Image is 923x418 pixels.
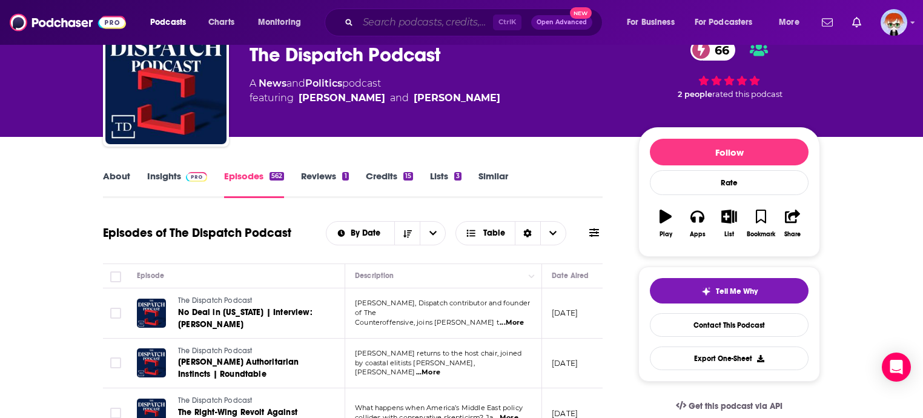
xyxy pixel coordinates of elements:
[355,403,523,412] span: What happens when America’s Middle East policy
[618,13,690,32] button: open menu
[355,359,475,377] span: by coastal elitists [PERSON_NAME], [PERSON_NAME]
[10,11,126,34] img: Podchaser - Follow, Share and Rate Podcasts
[358,13,493,32] input: Search podcasts, credits, & more...
[110,357,121,368] span: Toggle select row
[110,308,121,319] span: Toggle select row
[286,78,305,89] span: and
[712,90,782,99] span: rated this podcast
[178,347,252,355] span: The Dispatch Podcast
[178,346,323,357] a: The Dispatch Podcast
[305,78,342,89] a: Politics
[137,268,164,283] div: Episode
[208,14,234,31] span: Charts
[716,287,758,296] span: Tell Me Why
[178,296,323,307] a: The Dispatch Podcast
[483,229,505,237] span: Table
[178,396,252,405] span: The Dispatch Podcast
[713,202,745,245] button: List
[724,231,734,238] div: List
[650,313,809,337] a: Contact This Podcast
[779,14,799,31] span: More
[552,268,589,283] div: Date Aired
[777,202,809,245] button: Share
[342,172,348,181] div: 1
[552,358,578,368] p: [DATE]
[681,202,713,245] button: Apps
[420,222,445,245] button: open menu
[390,91,409,105] span: and
[701,287,711,296] img: tell me why sparkle
[403,172,413,181] div: 15
[416,368,440,377] span: ...More
[147,170,207,198] a: InsightsPodchaser Pro
[366,170,413,198] a: Credits15
[478,170,508,198] a: Similar
[186,172,207,182] img: Podchaser Pro
[690,39,735,61] a: 66
[770,13,815,32] button: open menu
[650,202,681,245] button: Play
[784,231,801,238] div: Share
[660,231,672,238] div: Play
[326,229,395,237] button: open menu
[299,91,385,105] a: Sarah Isgur
[355,268,394,283] div: Description
[270,172,284,181] div: 562
[142,13,202,32] button: open menu
[394,222,420,245] button: Sort Direction
[552,308,578,318] p: [DATE]
[882,353,911,382] div: Open Intercom Messenger
[178,307,313,330] span: No Deal in [US_STATE] | Interview: [PERSON_NAME]
[570,7,592,19] span: New
[200,13,242,32] a: Charts
[250,76,500,105] div: A podcast
[817,12,838,33] a: Show notifications dropdown
[250,13,317,32] button: open menu
[650,278,809,304] button: tell me why sparkleTell Me Why
[178,296,252,305] span: The Dispatch Podcast
[881,9,907,36] button: Show profile menu
[524,269,539,284] button: Column Actions
[847,12,866,33] a: Show notifications dropdown
[687,13,770,32] button: open menu
[105,23,227,144] img: The Dispatch Podcast
[703,39,735,61] span: 66
[178,307,323,331] a: No Deal in [US_STATE] | Interview: [PERSON_NAME]
[355,349,521,357] span: [PERSON_NAME] returns to the host chair, joined
[178,357,299,379] span: [PERSON_NAME] Authoritarian Instincts | Roundtable
[500,318,524,328] span: ...More
[414,91,500,105] div: [PERSON_NAME]
[531,15,592,30] button: Open AdvancedNew
[150,14,186,31] span: Podcasts
[178,356,323,380] a: [PERSON_NAME] Authoritarian Instincts | Roundtable
[747,231,775,238] div: Bookmark
[689,401,782,411] span: Get this podcast via API
[745,202,776,245] button: Bookmark
[430,170,461,198] a: Lists3
[881,9,907,36] img: User Profile
[351,229,385,237] span: By Date
[455,221,566,245] button: Choose View
[355,318,499,327] span: Counteroffensive, joins [PERSON_NAME] t
[224,170,284,198] a: Episodes562
[678,90,712,99] span: 2 people
[515,222,540,245] div: Sort Direction
[326,221,446,245] h2: Choose List sort
[103,170,130,198] a: About
[695,14,753,31] span: For Podcasters
[301,170,348,198] a: Reviews1
[258,14,301,31] span: Monitoring
[336,8,614,36] div: Search podcasts, credits, & more...
[881,9,907,36] span: Logged in as diana.griffin
[259,78,286,89] a: News
[355,299,530,317] span: [PERSON_NAME], Dispatch contributor and founder of The
[537,19,587,25] span: Open Advanced
[690,231,706,238] div: Apps
[650,139,809,165] button: Follow
[250,91,500,105] span: featuring
[650,170,809,195] div: Rate
[454,172,461,181] div: 3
